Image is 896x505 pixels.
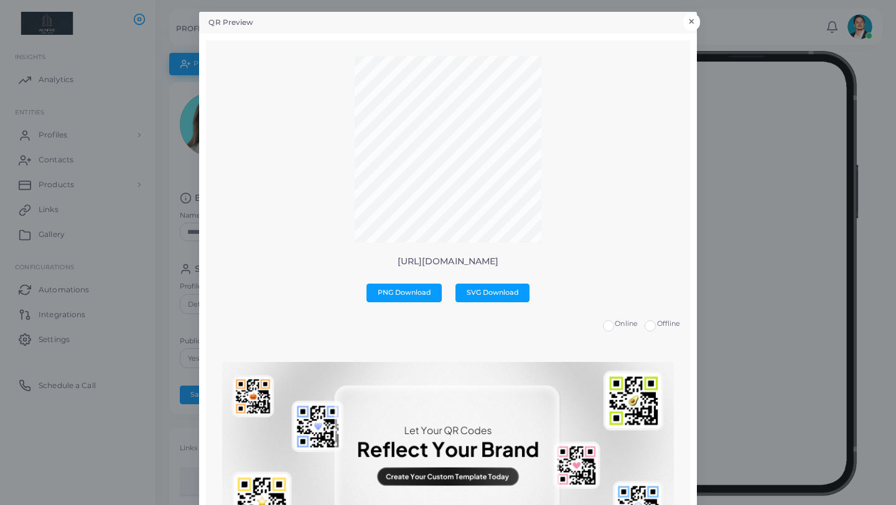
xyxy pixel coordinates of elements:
[455,284,530,302] button: SVG Download
[366,284,442,302] button: PNG Download
[208,17,253,28] h5: QR Preview
[657,319,681,328] span: Offline
[683,14,700,30] button: Close
[378,288,431,297] span: PNG Download
[215,256,680,267] p: [URL][DOMAIN_NAME]
[467,288,519,297] span: SVG Download
[615,319,638,328] span: Online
